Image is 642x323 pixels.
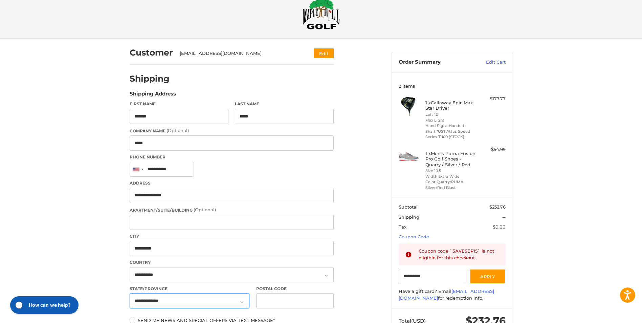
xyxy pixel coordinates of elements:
[419,248,499,261] div: Coupon code `SAVESEP15` is not eligible for this checkout
[130,154,334,160] label: Phone Number
[425,174,477,179] li: Width Extra Wide
[130,101,228,107] label: First Name
[130,47,173,58] h2: Customer
[489,204,506,210] span: $232.76
[425,123,477,129] li: Hand Right-Handed
[425,151,477,167] h4: 1 x Men's Puma Fusion Pro Golf Shoes - Quarry / Silver / Red
[194,207,216,212] small: (Optional)
[399,204,418,210] span: Subtotal
[180,50,301,57] div: [EMAIL_ADDRESS][DOMAIN_NAME]
[130,207,334,213] label: Apartment/Suite/Building
[425,129,477,140] li: Shaft *UST Attas Speed Series T1100 (STOCK)
[130,286,249,292] label: State/Province
[130,233,334,239] label: City
[7,294,81,316] iframe: Gorgias live chat messenger
[235,101,334,107] label: Last Name
[471,59,506,66] a: Edit Cart
[399,214,419,220] span: Shipping
[130,162,146,177] div: United States: +1
[425,179,477,190] li: Color Quarry/PUMA Silver/Red Blast
[130,259,334,265] label: Country
[502,214,506,220] span: --
[167,128,189,133] small: (Optional)
[399,288,506,301] div: Have a gift card? Email for redemption info.
[479,95,506,102] div: $177.77
[425,117,477,123] li: Flex Light
[425,168,477,174] li: Size 10.5
[314,48,334,58] button: Edit
[399,224,406,230] span: Tax
[130,90,176,101] legend: Shipping Address
[399,234,429,239] a: Coupon Code
[399,269,467,284] input: Gift Certificate or Coupon Code
[130,318,334,323] label: Send me news and special offers via text message*
[479,146,506,153] div: $54.99
[130,127,334,134] label: Company Name
[256,286,334,292] label: Postal Code
[493,224,506,230] span: $0.00
[130,73,170,84] h2: Shipping
[399,59,471,66] h3: Order Summary
[425,112,477,117] li: Loft 12
[470,269,506,284] button: Apply
[425,100,477,111] h4: 1 x Callaway Epic Max Star Driver
[130,180,334,186] label: Address
[399,83,506,89] h3: 2 Items
[399,288,494,301] a: [EMAIL_ADDRESS][DOMAIN_NAME]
